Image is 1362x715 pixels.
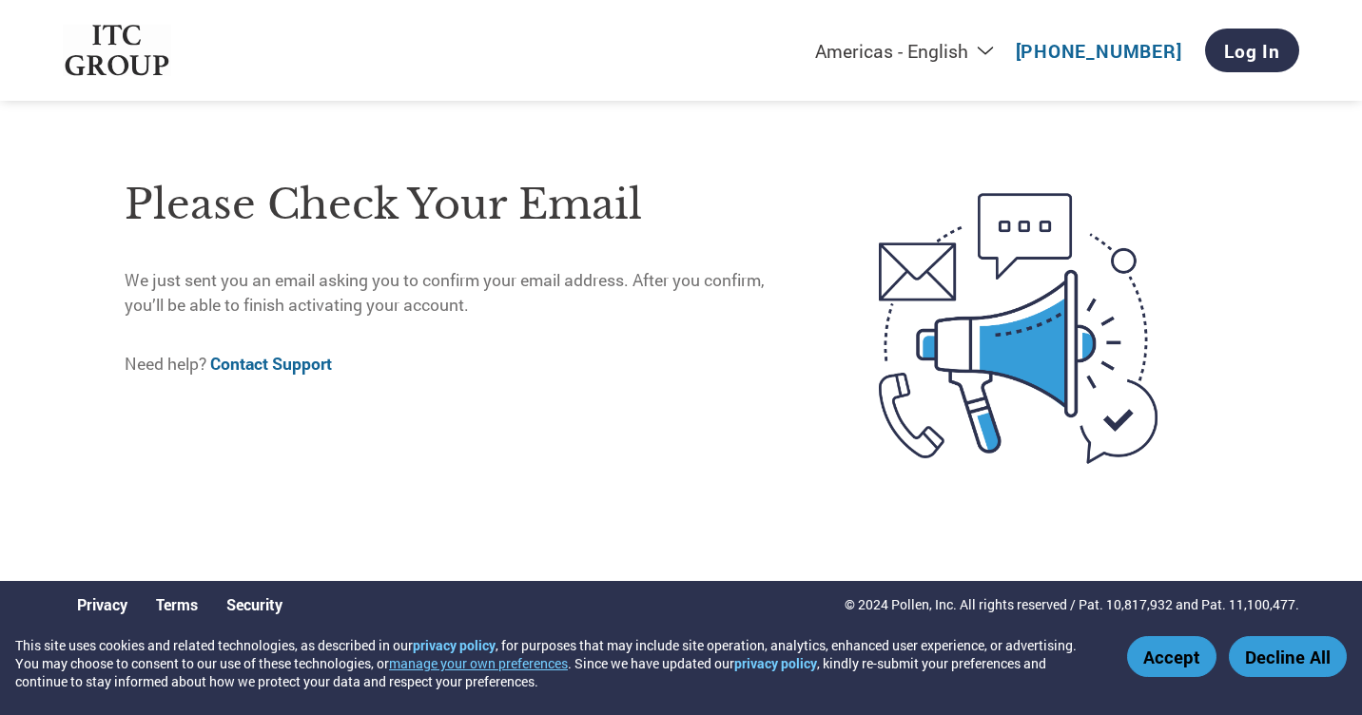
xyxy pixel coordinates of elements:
p: © 2024 Pollen, Inc. All rights reserved / Pat. 10,817,932 and Pat. 11,100,477. [845,594,1299,614]
h1: Please check your email [125,174,799,236]
button: manage your own preferences [389,654,568,672]
button: Accept [1127,636,1216,677]
a: privacy policy [734,654,817,672]
img: ITC Group [63,25,171,77]
div: This site uses cookies and related technologies, as described in our , for purposes that may incl... [15,636,1099,690]
a: Security [226,594,282,614]
img: open-email [799,159,1237,497]
a: privacy policy [413,636,496,654]
p: We just sent you an email asking you to confirm your email address. After you confirm, you’ll be ... [125,268,799,319]
a: Log In [1205,29,1299,72]
a: Terms [156,594,198,614]
a: [PHONE_NUMBER] [1016,39,1182,63]
a: Contact Support [210,353,332,375]
p: Need help? [125,352,799,377]
a: Privacy [77,594,127,614]
button: Decline All [1229,636,1347,677]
